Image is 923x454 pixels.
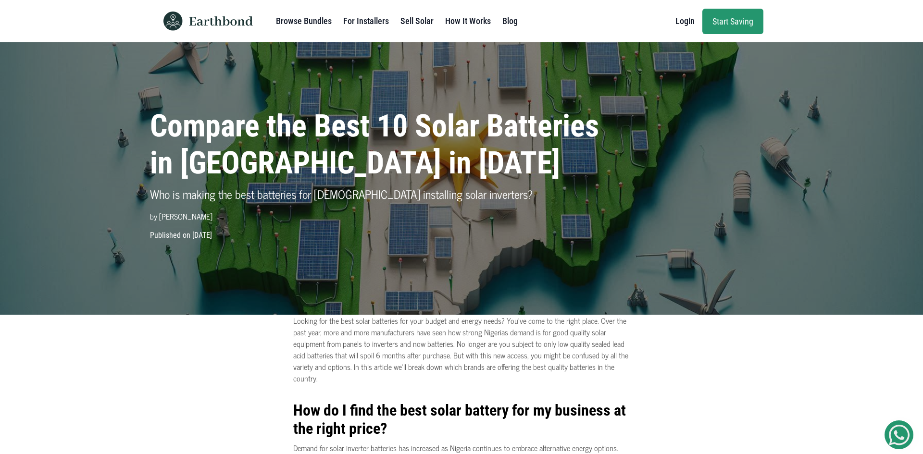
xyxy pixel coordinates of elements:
img: Earthbond text logo [189,16,253,26]
p: Looking for the best solar batteries for your budget and energy needs? You've come to the right p... [293,315,630,384]
a: For Installers [343,12,389,31]
img: Earthbond icon logo [160,12,187,31]
a: Earthbond icon logo Earthbond text logo [160,4,253,38]
p: Published on [DATE] [144,230,779,241]
p: by [PERSON_NAME] [150,210,614,222]
h1: Compare the Best 10 Solar Batteries in [GEOGRAPHIC_DATA] in [DATE] [150,108,614,182]
p: Who is making the best batteries for [DEMOGRAPHIC_DATA] installing solar inverters? [150,185,614,203]
a: Sell Solar [400,12,434,31]
b: How do I find the best solar battery for my business at the right price? [293,401,626,438]
img: Get Started On Earthbond Via Whatsapp [889,425,910,445]
a: Browse Bundles [276,12,332,31]
a: Login [675,12,695,31]
a: Start Saving [702,9,763,34]
a: How It Works [445,12,491,31]
a: Blog [502,12,518,31]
